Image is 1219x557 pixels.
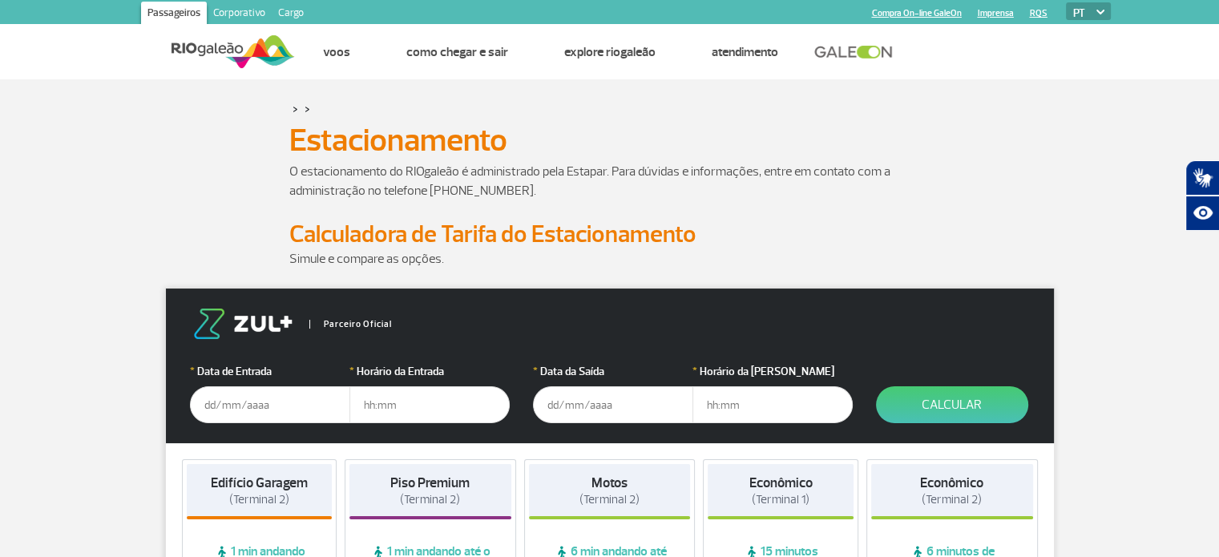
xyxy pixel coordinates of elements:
input: hh:mm [349,386,510,423]
span: (Terminal 2) [400,492,460,507]
input: dd/mm/aaaa [190,386,350,423]
a: Imprensa [978,8,1014,18]
input: dd/mm/aaaa [533,386,693,423]
a: Explore RIOgaleão [564,44,656,60]
span: (Terminal 2) [229,492,289,507]
input: hh:mm [692,386,853,423]
h2: Calculadora de Tarifa do Estacionamento [289,220,930,249]
a: Compra On-line GaleOn [872,8,962,18]
strong: Econômico [749,474,813,491]
a: Voos [323,44,350,60]
strong: Edifício Garagem [211,474,308,491]
span: (Terminal 2) [922,492,982,507]
label: Horário da [PERSON_NAME] [692,363,853,380]
button: Abrir tradutor de língua de sinais. [1185,160,1219,196]
strong: Econômico [920,474,983,491]
strong: Piso Premium [390,474,470,491]
strong: Motos [591,474,628,491]
a: Passageiros [141,2,207,27]
a: Corporativo [207,2,272,27]
img: logo-zul.png [190,309,296,339]
a: > [293,99,298,118]
label: Data de Entrada [190,363,350,380]
button: Abrir recursos assistivos. [1185,196,1219,231]
a: RQS [1030,8,1047,18]
a: Cargo [272,2,310,27]
button: Calcular [876,386,1028,423]
span: Parceiro Oficial [309,320,392,329]
p: O estacionamento do RIOgaleão é administrado pela Estapar. Para dúvidas e informações, entre em c... [289,162,930,200]
span: (Terminal 1) [752,492,809,507]
h1: Estacionamento [289,127,930,154]
label: Horário da Entrada [349,363,510,380]
div: Plugin de acessibilidade da Hand Talk. [1185,160,1219,231]
a: > [305,99,310,118]
a: Como chegar e sair [406,44,508,60]
label: Data da Saída [533,363,693,380]
a: Atendimento [712,44,778,60]
span: (Terminal 2) [579,492,640,507]
p: Simule e compare as opções. [289,249,930,268]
